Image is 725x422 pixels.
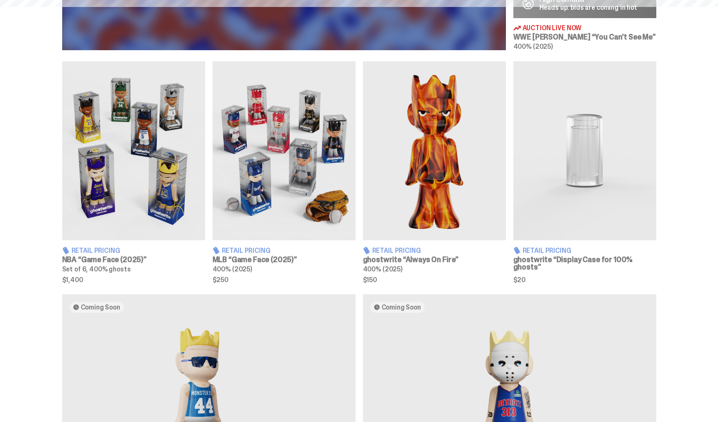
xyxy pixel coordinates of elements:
h3: MLB “Game Face (2025)” [213,256,356,264]
h3: ghostwrite “Display Case for 100% ghosts” [513,256,656,271]
h3: WWE [PERSON_NAME] “You Can't See Me” [513,33,656,41]
p: Heads up: bids are coming in hot [539,4,638,11]
span: Retail Pricing [222,247,271,254]
a: Always On Fire Retail Pricing [363,61,506,283]
img: Always On Fire [363,61,506,240]
h3: NBA “Game Face (2025)” [62,256,205,264]
span: 400% (2025) [213,265,252,273]
span: 400% (2025) [363,265,402,273]
a: Game Face (2025) Retail Pricing [62,61,205,283]
span: Coming Soon [382,303,421,311]
img: Game Face (2025) [62,61,205,240]
span: Retail Pricing [372,247,421,254]
span: $250 [213,277,356,283]
span: Retail Pricing [523,247,571,254]
a: Game Face (2025) Retail Pricing [213,61,356,283]
span: Auction Live Now [523,25,582,31]
span: $150 [363,277,506,283]
span: Set of 6, 400% ghosts [62,265,131,273]
span: $1,400 [62,277,205,283]
img: Display Case for 100% ghosts [513,61,656,240]
span: Coming Soon [81,303,120,311]
h3: ghostwrite “Always On Fire” [363,256,506,264]
span: 400% (2025) [513,42,553,51]
a: Display Case for 100% ghosts Retail Pricing [513,61,656,283]
span: Retail Pricing [71,247,120,254]
span: $20 [513,277,656,283]
img: Game Face (2025) [213,61,356,240]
